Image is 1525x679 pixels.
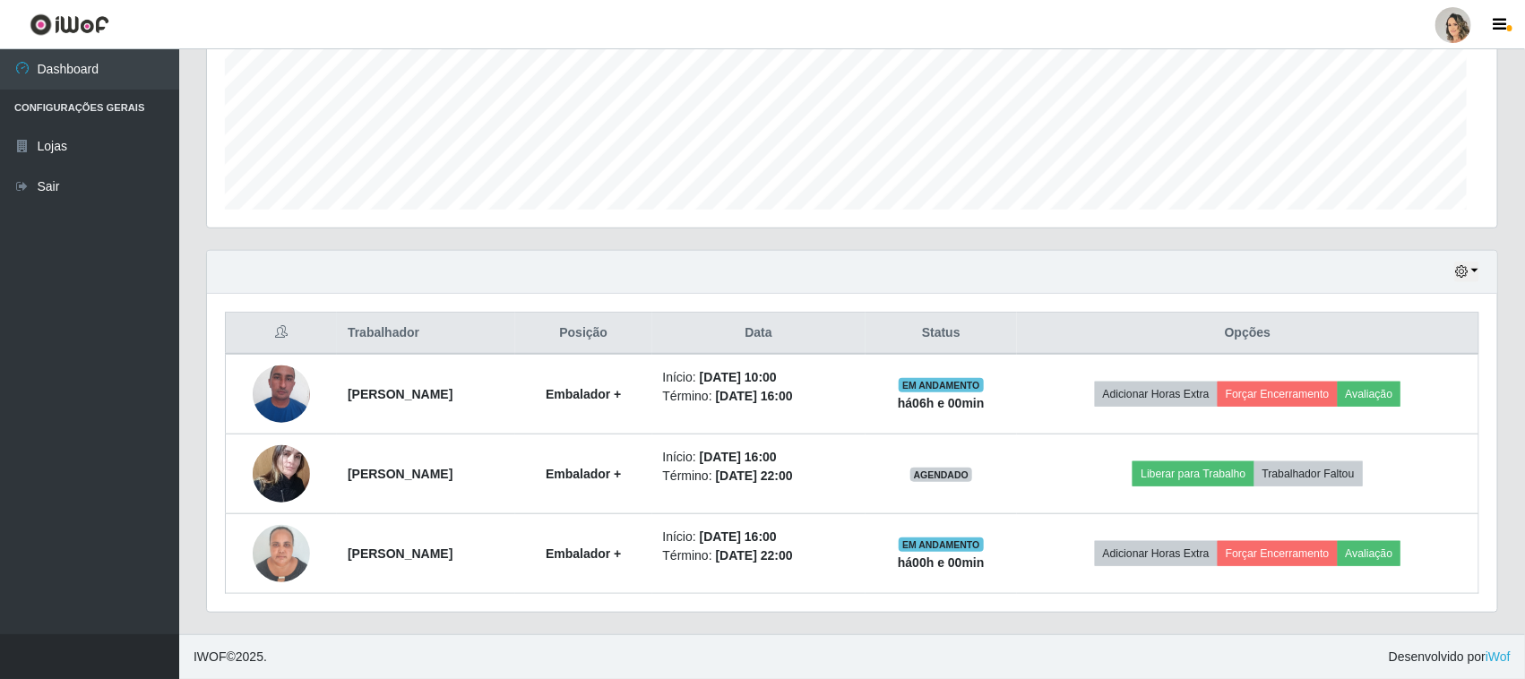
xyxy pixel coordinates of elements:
span: © 2025 . [194,648,267,666]
strong: Embalador + [546,387,621,401]
th: Status [866,313,1018,355]
span: EM ANDAMENTO [899,537,984,552]
img: 1702689454641.jpeg [253,435,310,511]
time: [DATE] 16:00 [700,529,777,544]
img: 1728497043228.jpeg [253,356,310,432]
strong: Embalador + [546,467,621,481]
li: Início: [663,448,855,467]
th: Opções [1017,313,1478,355]
strong: há 00 h e 00 min [898,555,985,570]
button: Liberar para Trabalho [1133,461,1254,486]
th: Data [652,313,866,355]
th: Posição [515,313,652,355]
li: Início: [663,368,855,387]
img: CoreUI Logo [30,13,109,36]
time: [DATE] 22:00 [716,468,793,483]
time: [DATE] 22:00 [716,548,793,563]
span: IWOF [194,649,227,664]
button: Avaliação [1338,541,1401,566]
strong: há 06 h e 00 min [898,396,985,410]
li: Término: [663,546,855,565]
th: Trabalhador [337,313,515,355]
strong: [PERSON_NAME] [348,467,452,481]
a: iWof [1486,649,1511,664]
button: Avaliação [1338,382,1401,407]
span: AGENDADO [910,468,973,482]
button: Adicionar Horas Extra [1095,382,1218,407]
li: Início: [663,528,855,546]
img: 1733849599203.jpeg [253,515,310,591]
button: Trabalhador Faltou [1254,461,1363,486]
time: [DATE] 16:00 [700,450,777,464]
span: Desenvolvido por [1389,648,1511,666]
button: Forçar Encerramento [1218,382,1338,407]
time: [DATE] 16:00 [716,389,793,403]
strong: [PERSON_NAME] [348,546,452,561]
time: [DATE] 10:00 [700,370,777,384]
strong: [PERSON_NAME] [348,387,452,401]
button: Forçar Encerramento [1218,541,1338,566]
li: Término: [663,387,855,406]
span: EM ANDAMENTO [899,378,984,392]
button: Adicionar Horas Extra [1095,541,1218,566]
li: Término: [663,467,855,486]
strong: Embalador + [546,546,621,561]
